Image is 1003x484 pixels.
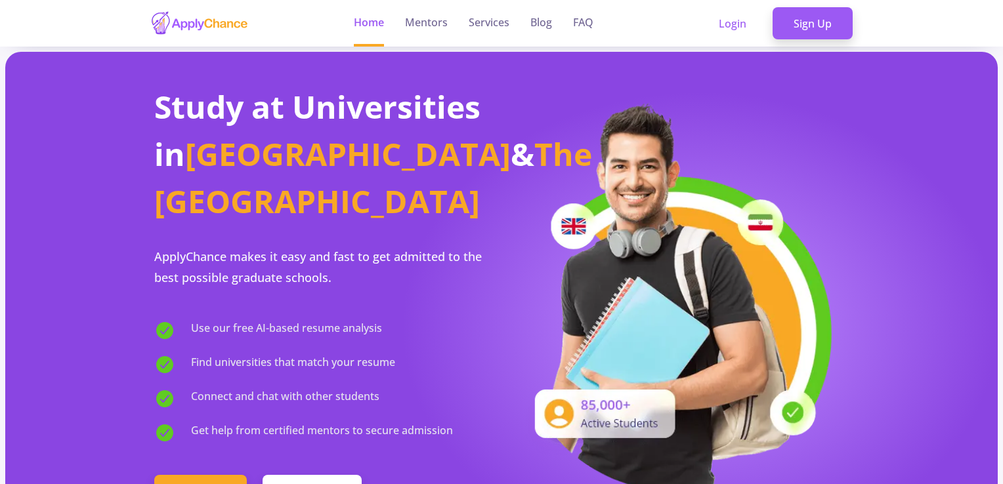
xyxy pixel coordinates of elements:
[773,7,853,40] a: Sign Up
[150,10,249,36] img: applychance logo
[185,132,511,175] span: [GEOGRAPHIC_DATA]
[191,320,382,341] span: Use our free AI-based resume analysis
[191,422,453,443] span: Get help from certified mentors to secure admission
[191,354,395,375] span: Find universities that match your resume
[191,388,379,409] span: Connect and chat with other students
[511,132,534,175] span: &
[154,85,480,175] span: Study at Universities in
[154,249,482,285] span: ApplyChance makes it easy and fast to get admitted to the best possible graduate schools.
[698,7,767,40] a: Login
